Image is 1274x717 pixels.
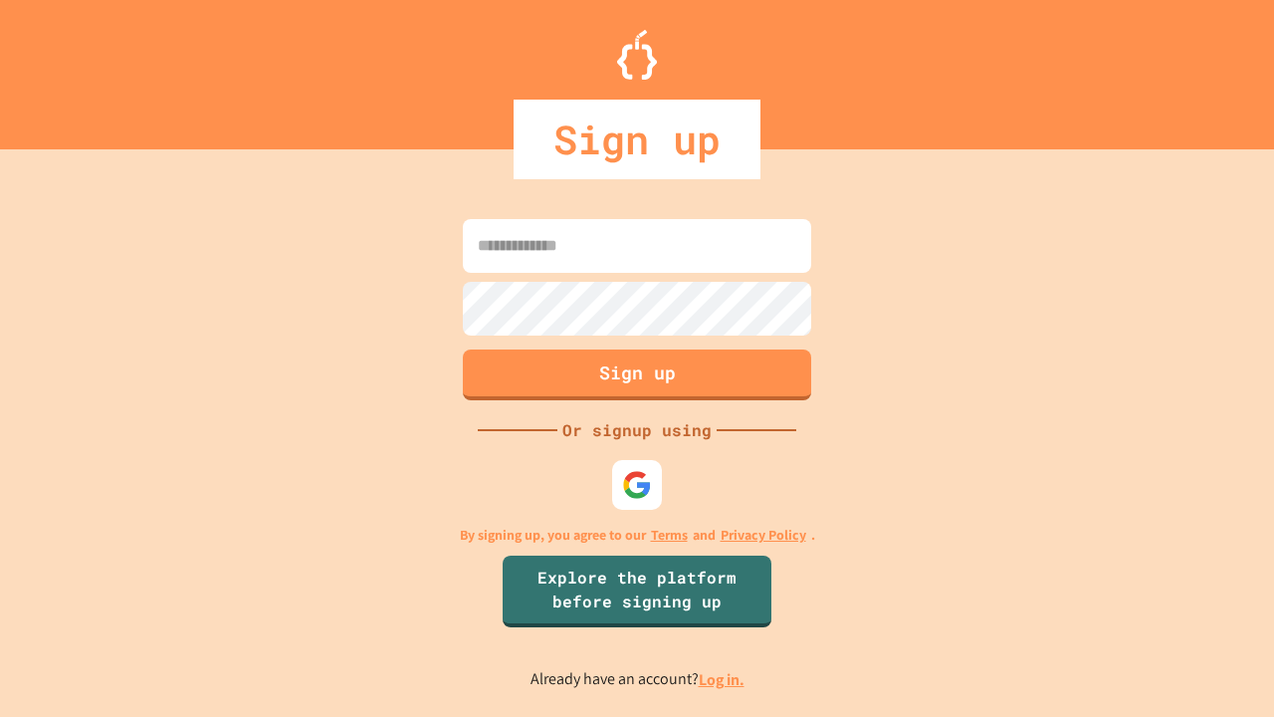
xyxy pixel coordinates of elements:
[463,350,811,400] button: Sign up
[460,525,815,546] p: By signing up, you agree to our and .
[514,100,760,179] div: Sign up
[557,418,717,442] div: Or signup using
[721,525,806,546] a: Privacy Policy
[531,667,744,692] p: Already have an account?
[699,669,744,690] a: Log in.
[651,525,688,546] a: Terms
[617,30,657,80] img: Logo.svg
[503,556,771,627] a: Explore the platform before signing up
[622,470,652,500] img: google-icon.svg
